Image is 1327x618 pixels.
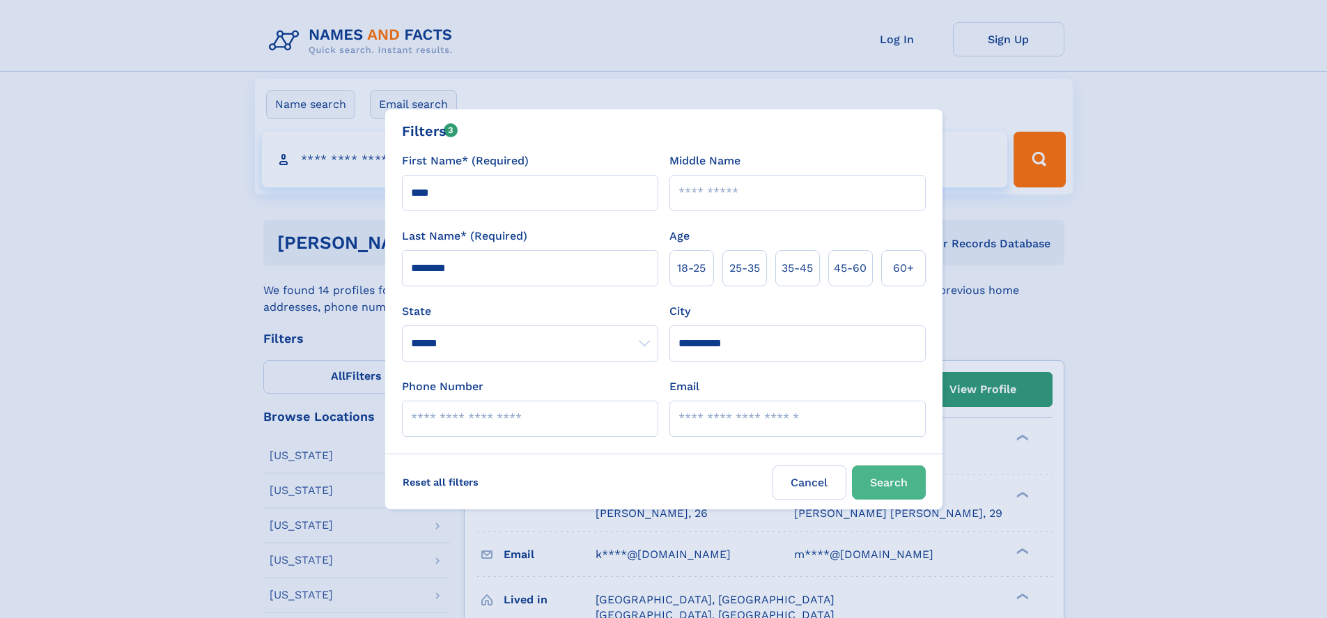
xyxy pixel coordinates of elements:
[402,228,527,245] label: Last Name* (Required)
[669,153,740,169] label: Middle Name
[773,465,846,500] label: Cancel
[669,303,690,320] label: City
[402,153,529,169] label: First Name* (Required)
[669,228,690,245] label: Age
[893,260,914,277] span: 60+
[677,260,706,277] span: 18‑25
[402,121,458,141] div: Filters
[782,260,813,277] span: 35‑45
[402,378,483,395] label: Phone Number
[394,465,488,499] label: Reset all filters
[729,260,760,277] span: 25‑35
[669,378,699,395] label: Email
[852,465,926,500] button: Search
[402,303,658,320] label: State
[834,260,867,277] span: 45‑60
